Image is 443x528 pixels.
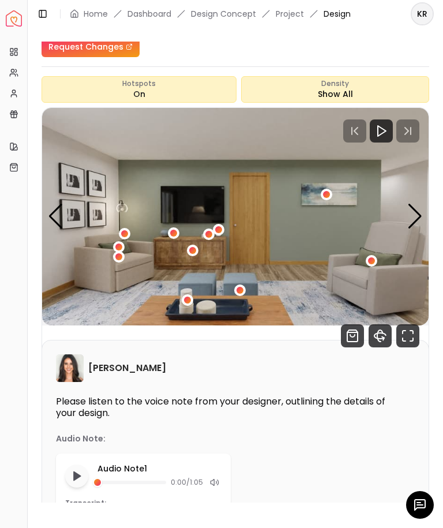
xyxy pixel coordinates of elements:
[324,8,351,20] span: Design
[407,204,423,229] div: Next slide
[42,108,429,325] div: Carousel
[65,499,221,508] p: Transcript:
[127,8,171,20] a: Dashboard
[374,124,388,138] svg: Play
[97,463,221,474] p: Audio Note 1
[122,79,156,88] span: Hotspots
[56,354,84,382] img: Angela Amore
[42,108,429,325] img: Design Render 3
[369,324,392,347] svg: 360 View
[42,108,429,325] div: 4 / 5
[88,361,166,375] h6: [PERSON_NAME]
[411,2,434,25] button: KR
[6,10,22,27] img: Spacejoy Logo
[65,465,88,488] button: Play audio note
[42,76,236,103] button: HotspotsOn
[321,79,349,88] span: Density
[84,8,108,20] a: Home
[56,433,106,444] p: Audio Note:
[241,76,429,103] div: Show All
[48,204,63,229] div: Previous slide
[191,8,256,20] li: Design Concept
[42,36,140,57] a: Request Changes
[171,478,203,487] span: 0:00 / 1:05
[412,3,433,24] span: KR
[56,396,415,419] p: Please listen to the voice note from your designer, outlining the details of your design.
[208,475,221,489] div: Mute audio
[70,8,351,20] nav: breadcrumb
[396,324,419,347] svg: Fullscreen
[341,324,364,347] svg: Shop Products from this design
[276,8,304,20] a: Project
[6,10,22,27] a: Spacejoy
